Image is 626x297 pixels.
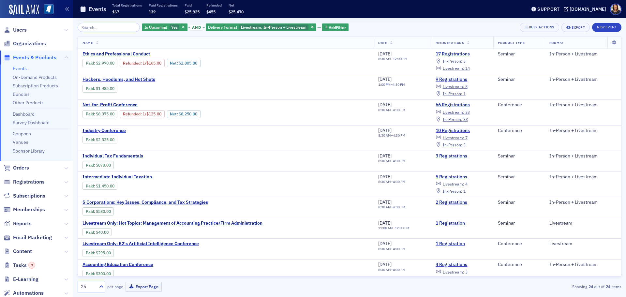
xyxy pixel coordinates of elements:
[378,56,391,61] time: 8:30 AM
[378,159,405,163] div: –
[86,61,94,66] a: Paid
[378,102,392,108] span: [DATE]
[378,158,391,163] time: 8:30 AM
[206,9,216,14] span: $455
[86,163,96,168] span: :
[13,40,46,47] span: Organizations
[443,58,462,64] span: In-Person :
[144,24,167,30] span: Is Upcoming
[82,262,192,268] a: Accounting Education Conference
[82,136,117,143] div: Paid: 12 - $232500
[436,200,489,205] a: 2 Registrations
[89,5,106,13] h1: Events
[78,23,140,32] input: Search…
[28,262,35,269] div: 3
[96,184,114,188] span: $1,450.00
[443,181,464,186] span: Livestream :
[82,200,208,205] span: S Corporations: Key Issues, Compliance, and Tax Strategies
[4,276,38,283] a: E-Learning
[378,226,409,230] div: –
[443,135,464,140] span: Livestream :
[82,241,199,247] a: Livestream Only: K2's Artificial Intelligence Conference
[463,117,468,122] span: 33
[86,137,94,142] a: Paid
[123,61,142,66] span: :
[436,77,489,82] a: 9 Registrations
[96,111,114,116] span: $8,375.00
[86,61,96,66] span: :
[4,40,46,47] a: Organizations
[465,84,468,89] span: 8
[393,82,405,87] time: 4:30 PM
[436,181,467,186] a: Livestream: 4
[13,100,44,106] a: Other Products
[13,192,45,200] span: Subscriptions
[610,4,621,15] span: Profile
[13,164,29,171] span: Orders
[13,26,27,34] span: Users
[436,128,489,134] a: 10 Registrations
[498,153,540,159] div: Seminar
[82,207,114,215] div: Paid: 4 - $58000
[13,148,45,154] a: Sponsor Library
[378,108,391,112] time: 8:30 AM
[229,9,244,14] span: $25,470
[4,262,35,269] a: Tasks3
[378,268,405,272] div: –
[4,54,56,61] a: Events & Products
[123,61,141,66] a: Refunded
[190,25,203,30] span: and
[393,267,405,272] time: 4:30 PM
[549,200,617,205] div: In-Person + Livestream
[86,271,94,276] a: Paid
[378,261,392,267] span: [DATE]
[549,153,617,159] div: In-Person + Livestream
[13,262,35,269] span: Tasks
[86,209,96,214] span: :
[96,209,111,214] span: $580.00
[436,84,467,89] a: Livestream: 8
[378,82,391,87] time: 1:00 PM
[378,40,387,45] span: Date
[81,283,95,290] div: 25
[549,102,617,108] div: In-Person + Livestream
[463,58,466,64] span: 3
[82,102,249,108] a: Not-for-Profit Conference
[188,25,205,30] button: and
[86,230,94,235] a: Paid
[82,220,262,226] a: Livestream Only: Hot Topics: Management of Accounting Practice/Firm Administration
[170,61,179,66] span: Net :
[96,230,109,235] span: $40.00
[378,133,405,138] div: –
[86,250,94,255] a: Paid
[185,9,200,14] span: $25,925
[82,153,192,159] a: Individual Tax Fundamentals
[436,40,464,45] span: Registrations
[498,40,525,45] span: Product Type
[4,164,29,171] a: Orders
[436,66,469,71] a: Livestream: 14
[82,249,114,257] div: Paid: 2 - $29500
[86,111,96,116] span: :
[436,269,467,275] a: Livestream: 3
[13,139,28,145] a: Venues
[82,85,117,93] div: Paid: 11 - $148500
[393,246,405,251] time: 4:00 PM
[436,102,489,108] a: 66 Registrations
[436,110,469,115] a: Livestream: 33
[378,82,405,87] div: –
[9,5,39,15] a: SailAMX
[378,108,405,112] div: –
[82,102,192,108] span: Not-for-Profit Conference
[393,133,405,138] time: 4:30 PM
[82,77,192,82] span: Hackers, Hoodlums, and Hot Shots
[378,179,391,184] time: 8:30 AM
[123,111,141,116] a: Refunded
[167,110,201,118] div: Net: $825000
[86,184,94,188] a: Paid
[549,40,564,45] span: Format
[142,23,187,32] div: Yes
[436,241,489,247] a: 1 Registration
